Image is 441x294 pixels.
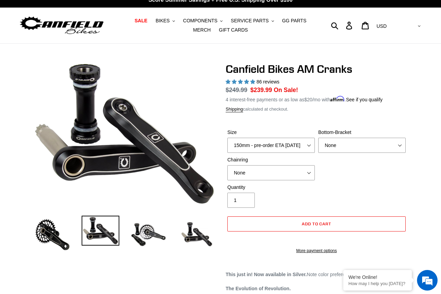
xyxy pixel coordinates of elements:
[346,97,383,102] a: See if you qualify - Learn more about Affirm Financing (opens in modal)
[46,38,126,47] div: Chat with us now
[226,106,243,112] a: Shipping
[231,18,269,24] span: SERVICE PARTS
[302,221,332,226] span: Add to cart
[226,79,257,84] span: 4.97 stars
[178,216,215,253] img: Load image into Gallery viewer, CANFIELD-AM_DH-CRANKS
[226,272,307,277] strong: This just in! Now available in Silver.
[278,16,310,25] a: GG PARTS
[130,216,167,253] img: Load image into Gallery viewer, Canfield Bikes AM Cranks
[82,216,119,246] img: Load image into Gallery viewer, Canfield Cranks
[226,87,247,93] s: $249.99
[134,18,147,24] span: SALE
[227,248,406,254] a: More payment options
[226,94,383,103] p: 4 interest-free payments or as low as /mo with .
[250,87,272,93] span: $239.99
[190,25,214,35] a: MERCH
[112,3,129,20] div: Minimize live chat window
[227,216,406,231] button: Add to cart
[226,271,407,278] p: Note color preference at checkout.
[131,16,151,25] a: SALE
[227,16,277,25] button: SERVICE PARTS
[226,63,407,76] h1: Canfield Bikes AM Cranks
[22,34,39,52] img: d_696896380_company_1647369064580_696896380
[226,286,291,291] strong: The Evolution of Revolution.
[330,96,345,102] span: Affirm
[180,16,226,25] button: COMPONENTS
[183,18,217,24] span: COMPONENTS
[215,25,251,35] a: GIFT CARDS
[227,156,315,163] label: Chainring
[318,129,406,136] label: Bottom-Bracket
[274,86,298,94] span: On Sale!
[8,38,18,48] div: Navigation go back
[156,18,170,24] span: BIKES
[193,27,211,33] span: MERCH
[34,216,71,253] img: Load image into Gallery viewer, Canfield Bikes AM Cranks
[227,129,315,136] label: Size
[257,79,279,84] span: 86 reviews
[282,18,306,24] span: GG PARTS
[348,281,407,286] p: How may I help you today?
[219,27,248,33] span: GIFT CARDS
[3,188,131,212] textarea: Type your message and hit 'Enter'
[226,106,407,113] div: calculated at checkout.
[19,15,105,36] img: Canfield Bikes
[305,97,312,102] span: $20
[348,274,407,280] div: We're Online!
[152,16,178,25] button: BIKES
[227,184,315,191] label: Quantity
[40,87,95,156] span: We're online!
